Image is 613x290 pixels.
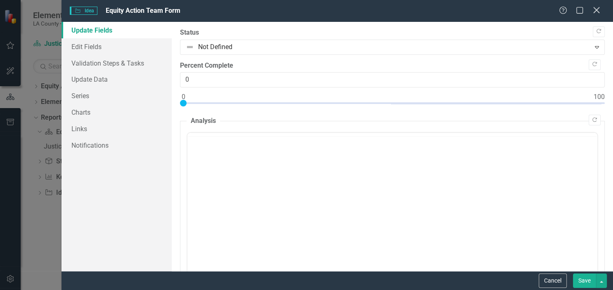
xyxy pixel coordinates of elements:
[539,273,567,288] button: Cancel
[62,22,172,38] a: Update Fields
[106,7,180,14] span: Equity Action Team Form
[62,120,172,137] a: Links
[62,71,172,87] a: Update Data
[62,104,172,120] a: Charts
[187,116,220,126] legend: Analysis
[62,137,172,153] a: Notifications
[573,273,596,288] button: Save
[180,61,605,71] label: Percent Complete
[70,7,97,15] span: Idea
[62,38,172,55] a: Edit Fields
[62,55,172,71] a: Validation Steps & Tasks
[62,87,172,104] a: Series
[180,28,605,38] label: Status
